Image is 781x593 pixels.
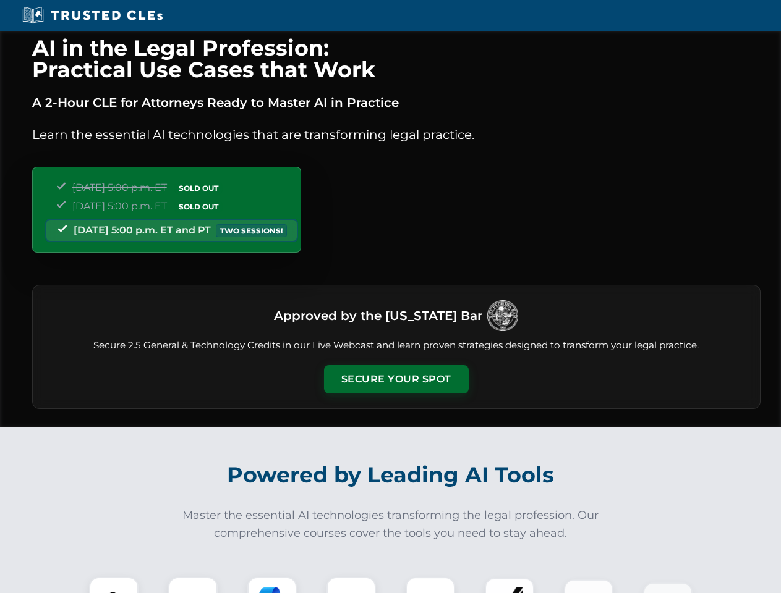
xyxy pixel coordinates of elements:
button: Secure Your Spot [324,365,469,393]
h1: AI in the Legal Profession: Practical Use Cases that Work [32,37,761,80]
p: A 2-Hour CLE for Attorneys Ready to Master AI in Practice [32,93,761,112]
span: [DATE] 5:00 p.m. ET [72,200,167,212]
p: Learn the essential AI technologies that are transforming legal practice. [32,125,761,145]
span: SOLD OUT [174,182,223,195]
p: Master the essential AI technologies transforming the legal profession. Our comprehensive courses... [174,507,607,542]
img: Trusted CLEs [19,6,166,25]
img: Logo [487,300,518,331]
h2: Powered by Leading AI Tools [48,453,733,497]
span: SOLD OUT [174,200,223,213]
h3: Approved by the [US_STATE] Bar [274,305,482,327]
span: [DATE] 5:00 p.m. ET [72,182,167,193]
p: Secure 2.5 General & Technology Credits in our Live Webcast and learn proven strategies designed ... [48,339,745,353]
